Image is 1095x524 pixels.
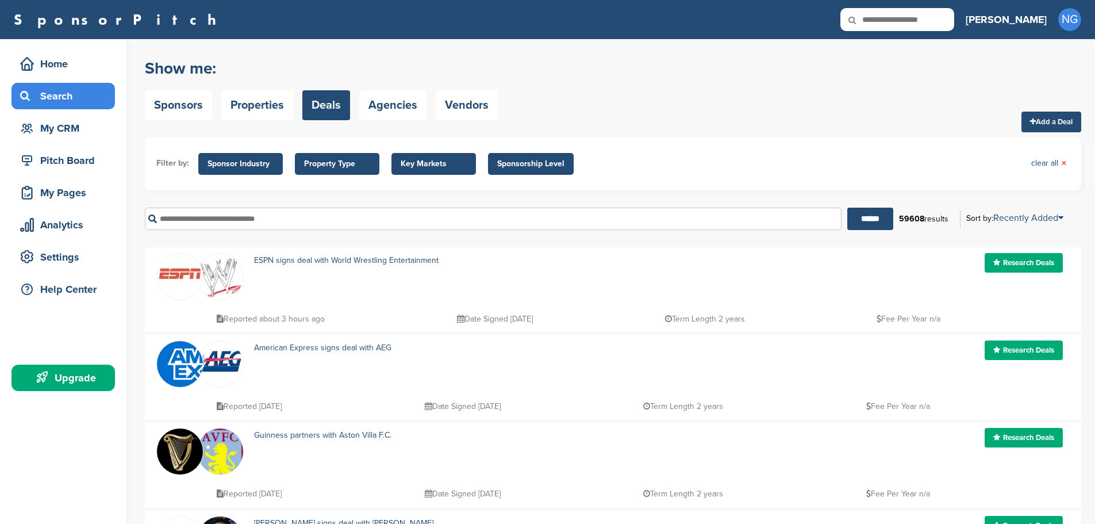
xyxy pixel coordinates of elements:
img: Amex logo [157,341,203,387]
a: American Express signs deal with AEG [254,343,391,353]
p: Fee Per Year n/a [877,312,940,326]
a: My CRM [11,115,115,141]
a: Analytics [11,212,115,238]
a: ESPN signs deal with World Wrestling Entertainment [254,255,439,265]
a: clear all× [1031,157,1067,170]
a: Add a Deal [1021,112,1081,132]
img: Screen shot 2016 05 05 at 12.09.31 pm [157,263,203,282]
a: Vendors [436,90,498,120]
a: Research Deals [985,428,1063,447]
p: Date Signed [DATE] [457,312,533,326]
a: Settings [11,244,115,270]
div: My Pages [17,182,115,203]
a: Sponsors [145,90,212,120]
a: Pitch Board [11,147,115,174]
div: Sort by: [966,213,1063,223]
div: My CRM [17,118,115,139]
p: Term Length 2 years [643,399,723,414]
a: Research Deals [985,341,1063,360]
div: Home [17,53,115,74]
a: Search [11,83,115,109]
div: Upgrade [17,368,115,388]
a: Help Center [11,276,115,303]
a: Upgrade [11,365,115,391]
a: Agencies [359,90,427,120]
a: Properties [221,90,293,120]
a: Home [11,51,115,77]
p: Reported [DATE] [217,399,282,414]
div: results [893,209,954,229]
div: Search [17,86,115,106]
img: 13524564 10153758406911519 7648398964988343964 n [157,429,203,475]
p: Fee Per Year n/a [866,399,930,414]
p: Term Length 2 years [643,487,723,501]
h2: Show me: [145,58,498,79]
span: × [1061,157,1067,170]
img: Open uri20141112 64162 12gd62f?1415806146 [197,254,243,303]
li: Filter by: [156,157,189,170]
a: Research Deals [985,253,1063,273]
p: Date Signed [DATE] [425,487,501,501]
div: Help Center [17,279,115,300]
div: Analytics [17,215,115,235]
p: Date Signed [DATE] [425,399,501,414]
p: Fee Per Year n/a [866,487,930,501]
span: Sponsorship Level [497,158,564,170]
span: Property Type [304,158,370,170]
a: SponsorPitch [14,12,224,27]
span: Key Markets [401,158,467,170]
img: Data?1415810237 [197,429,243,494]
a: Guinness partners with Aston Villa F.C. [254,430,391,440]
a: My Pages [11,179,115,206]
a: Deals [302,90,350,120]
div: Settings [17,247,115,267]
span: Sponsor Industry [208,158,274,170]
a: [PERSON_NAME] [966,7,1047,32]
p: Term Length 2 years [665,312,745,326]
span: NG [1058,8,1081,31]
h3: [PERSON_NAME] [966,12,1047,28]
p: Reported [DATE] [217,487,282,501]
p: Reported about 3 hours ago [217,312,325,326]
a: Recently Added [993,212,1063,224]
div: Pitch Board [17,150,115,171]
b: 59608 [899,214,924,224]
img: Open uri20141112 64162 1t4610c?1415809572 [197,349,243,372]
